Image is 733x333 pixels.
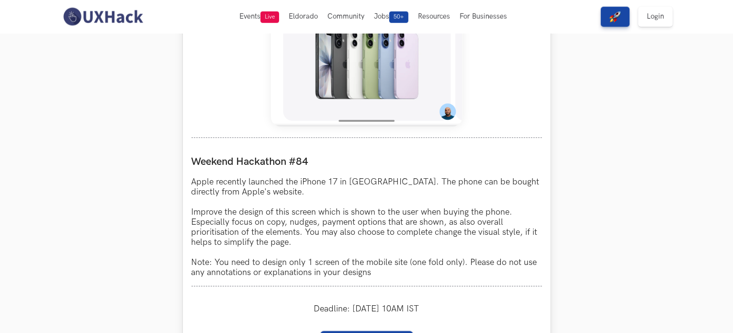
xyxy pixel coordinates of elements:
[389,11,408,23] span: 50+
[638,7,673,27] a: Login
[192,295,542,322] div: Deadline: [DATE] 10AM IST
[260,11,279,23] span: Live
[609,11,621,23] img: rocket
[192,155,542,168] label: Weekend Hackathon #84
[192,177,542,277] p: Apple recently launched the iPhone 17 in [GEOGRAPHIC_DATA]. The phone can be bought directly from...
[60,7,146,27] img: UXHack-logo.png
